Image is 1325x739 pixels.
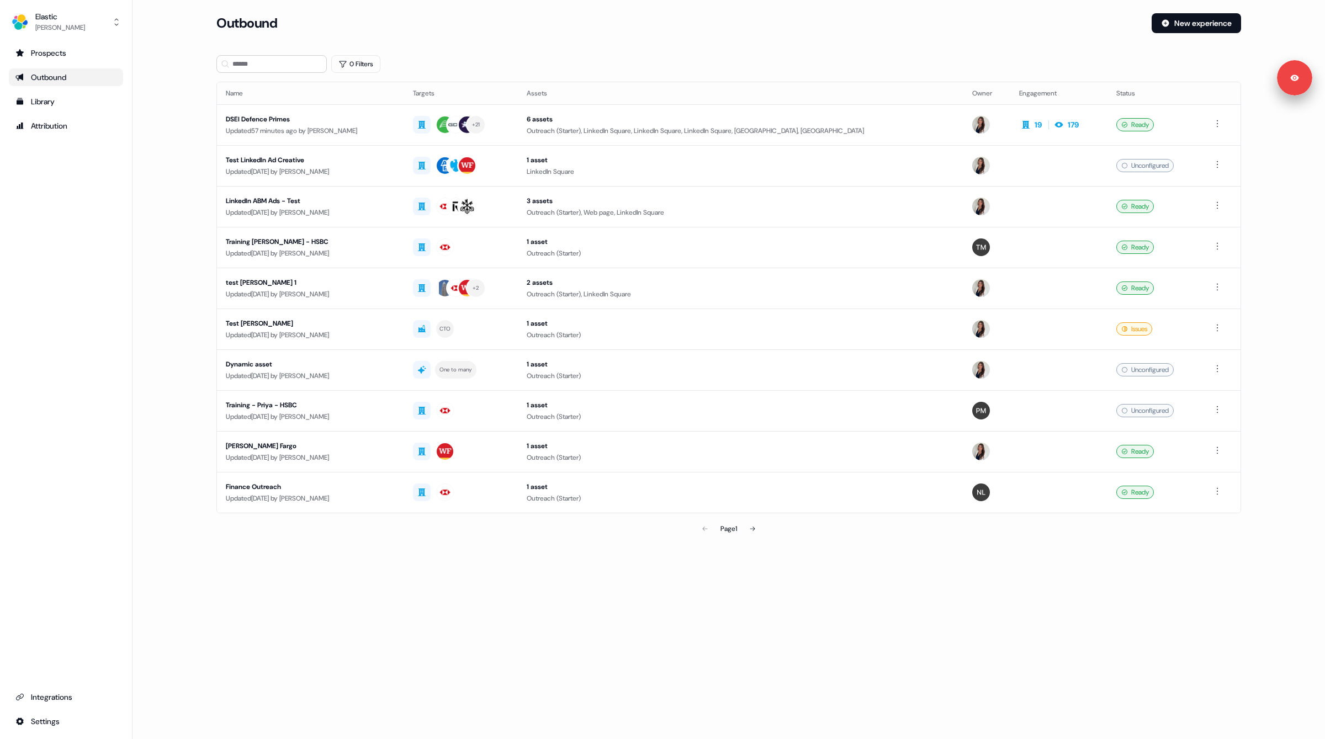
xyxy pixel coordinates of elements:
[226,440,395,451] div: [PERSON_NAME] Fargo
[527,359,955,370] div: 1 asset
[527,289,955,300] div: Outreach (Starter), LinkedIn Square
[527,411,955,422] div: Outreach (Starter)
[972,198,990,215] img: Kelly
[527,195,955,206] div: 3 assets
[226,329,395,341] div: Updated [DATE] by [PERSON_NAME]
[527,481,955,492] div: 1 asset
[15,692,116,703] div: Integrations
[1116,486,1154,499] div: Ready
[1116,322,1152,336] div: Issues
[226,166,395,177] div: Updated [DATE] by [PERSON_NAME]
[15,72,116,83] div: Outbound
[527,248,955,259] div: Outreach (Starter)
[226,289,395,300] div: Updated [DATE] by [PERSON_NAME]
[963,82,1010,104] th: Owner
[331,55,380,73] button: 0 Filters
[972,238,990,256] img: Tanvee
[1116,159,1174,172] div: Unconfigured
[9,9,123,35] button: Elastic[PERSON_NAME]
[15,96,116,107] div: Library
[472,120,480,130] div: + 21
[1010,82,1107,104] th: Engagement
[9,68,123,86] a: Go to outbound experience
[9,93,123,110] a: Go to templates
[226,493,395,504] div: Updated [DATE] by [PERSON_NAME]
[216,15,277,31] h3: Outbound
[226,207,395,218] div: Updated [DATE] by [PERSON_NAME]
[1152,13,1241,33] button: New experience
[972,361,990,379] img: Kelly
[972,443,990,460] img: Kelly
[226,411,395,422] div: Updated [DATE] by [PERSON_NAME]
[15,47,116,59] div: Prospects
[9,117,123,135] a: Go to attribution
[35,22,85,33] div: [PERSON_NAME]
[527,318,955,329] div: 1 asset
[720,523,737,534] div: Page 1
[226,236,395,247] div: Training [PERSON_NAME] - HSBC
[972,320,990,338] img: Kelly
[972,483,990,501] img: Nicole
[226,318,395,329] div: Test [PERSON_NAME]
[527,400,955,411] div: 1 asset
[1116,281,1154,295] div: Ready
[1116,241,1154,254] div: Ready
[527,207,955,218] div: Outreach (Starter), Web page, LinkedIn Square
[226,114,395,125] div: DSEI Defence Primes
[439,324,451,334] div: CTO
[972,402,990,419] img: Priya
[527,277,955,288] div: 2 assets
[1116,404,1174,417] div: Unconfigured
[217,82,404,104] th: Name
[9,44,123,62] a: Go to prospects
[527,125,955,136] div: Outreach (Starter), LinkedIn Square, LinkedIn Square, LinkedIn Square, [GEOGRAPHIC_DATA], [GEOGRA...
[1116,118,1154,131] div: Ready
[1107,82,1202,104] th: Status
[15,716,116,727] div: Settings
[527,114,955,125] div: 6 assets
[404,82,518,104] th: Targets
[527,440,955,451] div: 1 asset
[9,688,123,706] a: Go to integrations
[527,329,955,341] div: Outreach (Starter)
[439,365,472,375] div: One to many
[1068,119,1079,130] div: 179
[527,236,955,247] div: 1 asset
[15,120,116,131] div: Attribution
[226,155,395,166] div: Test LinkedIn Ad Creative
[1035,119,1042,130] div: 19
[518,82,963,104] th: Assets
[527,166,955,177] div: LinkedIn Square
[226,370,395,381] div: Updated [DATE] by [PERSON_NAME]
[1116,363,1174,376] div: Unconfigured
[226,400,395,411] div: Training - Priya - HSBC
[226,277,395,288] div: test [PERSON_NAME] 1
[35,11,85,22] div: Elastic
[527,493,955,504] div: Outreach (Starter)
[226,125,395,136] div: Updated 57 minutes ago by [PERSON_NAME]
[972,116,990,134] img: Kelly
[527,155,955,166] div: 1 asset
[972,157,990,174] img: Kelly
[226,452,395,463] div: Updated [DATE] by [PERSON_NAME]
[527,452,955,463] div: Outreach (Starter)
[226,248,395,259] div: Updated [DATE] by [PERSON_NAME]
[226,481,395,492] div: Finance Outreach
[226,195,395,206] div: LinkedIn ABM Ads - Test
[9,713,123,730] a: Go to integrations
[226,359,395,370] div: Dynamic asset
[1116,200,1154,213] div: Ready
[473,283,479,293] div: + 2
[527,370,955,381] div: Outreach (Starter)
[972,279,990,297] img: Kelly
[1116,445,1154,458] div: Ready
